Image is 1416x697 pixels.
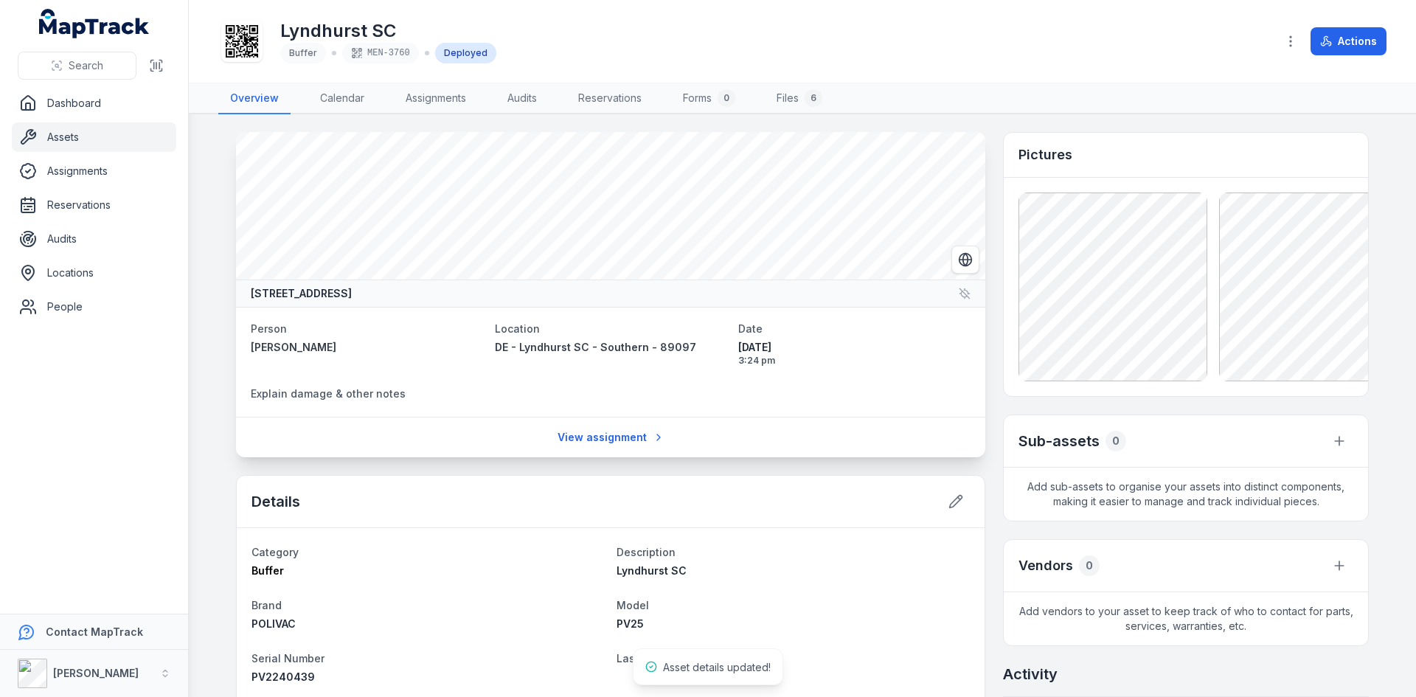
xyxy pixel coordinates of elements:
h3: Vendors [1018,555,1073,576]
a: Dashboard [12,89,176,118]
span: DE - Lyndhurst SC - Southern - 89097 [495,341,696,353]
button: Switch to Satellite View [951,246,979,274]
span: Buffer [251,564,284,577]
h2: Details [251,491,300,512]
a: Audits [496,83,549,114]
strong: [STREET_ADDRESS] [251,286,352,301]
a: Forms0 [671,83,747,114]
button: Search [18,52,136,80]
span: Add vendors to your asset to keep track of who to contact for parts, services, warranties, etc. [1004,592,1368,645]
a: Audits [12,224,176,254]
span: Search [69,58,103,73]
a: Reservations [12,190,176,220]
span: Last Test & Tag Date [617,652,725,665]
a: MapTrack [39,9,150,38]
canvas: Map [236,132,985,280]
button: Actions [1311,27,1386,55]
a: Assets [12,122,176,152]
span: Buffer [289,47,317,58]
span: PV25 [617,617,644,630]
a: Files6 [765,83,834,114]
span: Add sub-assets to organise your assets into distinct components, making it easier to manage and t... [1004,468,1368,521]
span: Description [617,546,676,558]
a: Calendar [308,83,376,114]
strong: Contact MapTrack [46,625,143,638]
span: 3:24 pm [738,355,971,367]
a: Locations [12,258,176,288]
span: Location [495,322,540,335]
span: Explain damage & other notes [251,387,406,400]
a: People [12,292,176,322]
span: Serial Number [251,652,324,665]
div: MEN-3760 [342,43,419,63]
a: View assignment [548,423,674,451]
a: Assignments [394,83,478,114]
h3: Pictures [1018,145,1072,165]
div: 0 [718,89,735,107]
span: PV2240439 [251,670,315,683]
span: [DATE] [738,340,971,355]
span: Brand [251,599,282,611]
span: Model [617,599,649,611]
div: 6 [805,89,822,107]
span: Date [738,322,763,335]
h1: Lyndhurst SC [280,19,496,43]
div: Deployed [435,43,496,63]
a: DE - Lyndhurst SC - Southern - 89097 [495,340,727,355]
span: Person [251,322,287,335]
a: Reservations [566,83,653,114]
span: Asset details updated! [663,661,771,673]
span: Lyndhurst SC [617,564,687,577]
span: Category [251,546,299,558]
a: [PERSON_NAME] [251,340,483,355]
span: POLIVAC [251,617,296,630]
a: Assignments [12,156,176,186]
div: 0 [1079,555,1100,576]
time: 8/14/2025, 3:24:20 PM [738,340,971,367]
a: Overview [218,83,291,114]
div: 0 [1106,431,1126,451]
strong: [PERSON_NAME] [53,667,139,679]
h2: Activity [1003,664,1058,684]
h2: Sub-assets [1018,431,1100,451]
